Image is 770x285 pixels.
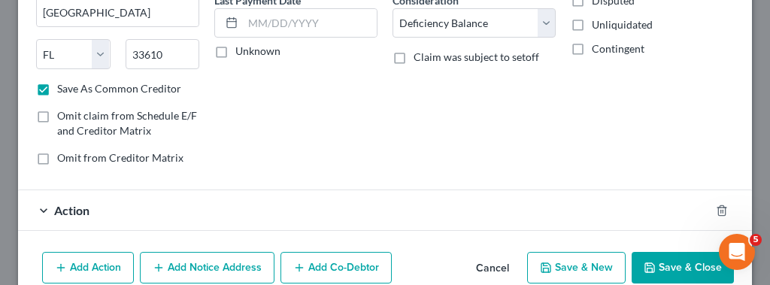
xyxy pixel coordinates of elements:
[243,9,377,38] input: MM/DD/YYYY
[42,252,134,283] button: Add Action
[57,81,181,96] label: Save As Common Creditor
[592,18,653,31] span: Unliquidated
[140,252,274,283] button: Add Notice Address
[414,50,539,63] span: Claim was subject to setoff
[280,252,392,283] button: Add Co-Debtor
[750,234,762,246] span: 5
[592,42,644,55] span: Contingent
[527,252,626,283] button: Save & New
[464,253,521,283] button: Cancel
[126,39,200,69] input: Enter zip...
[632,252,734,283] button: Save & Close
[54,203,89,217] span: Action
[57,109,197,137] span: Omit claim from Schedule E/F and Creditor Matrix
[719,234,755,270] iframe: Intercom live chat
[57,151,183,164] span: Omit from Creditor Matrix
[235,44,280,59] label: Unknown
